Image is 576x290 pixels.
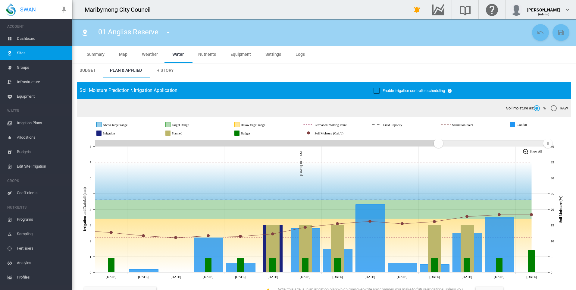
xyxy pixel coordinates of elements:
g: Planned Mon 29 Sep, 2025 3 [461,225,474,273]
tspan: [DATE] [235,275,246,279]
span: WATER [7,106,67,116]
span: Plan & Applied [110,68,142,73]
circle: Soil Moisture (Calc'd) Sat 27 Sep, 2025 15.4 [401,222,403,225]
span: Water [172,52,184,57]
circle: Soil Moisture (Calc'd) Wed 24 Sep, 2025 14.3 [304,226,306,229]
circle: Soil Moisture (Calc'd) Sun 21 Sep, 2025 11.6 [207,235,209,237]
g: Budget Thu 18 Sep, 2025 0.9 [108,258,114,273]
g: Rainfall Sun 28 Sep, 2025 0.5 [420,265,449,273]
tspan: [DATE] [397,275,407,279]
md-radio-button: RAW [551,106,568,111]
g: Irrigation Tue 23 Sep, 2025 3 [263,225,283,273]
g: Zoom chart using cursor arrows [433,138,444,149]
tspan: 35 [551,160,554,164]
tspan: 1 [90,255,91,259]
g: Rainfall Sat 27 Sep, 2025 0.6 [388,263,417,273]
md-icon: icon-pin [60,6,67,13]
g: Irrigation [97,131,135,136]
g: Rainfall Tue 30 Sep, 2025 3.5 [485,217,514,273]
g: Budget [235,131,269,136]
span: Fertilisers [17,241,67,256]
tspan: [DATE] [526,275,537,279]
button: Click to go to list of Sites [79,27,91,39]
span: Allocations [17,130,67,145]
md-icon: Search the knowledge base [458,6,472,13]
span: ACCOUNT [7,22,67,31]
g: Rainfall Wed 24 Sep, 2025 2.8 [291,229,320,273]
md-icon: icon-undo [537,29,544,36]
circle: Soil Moisture (Calc'd) Mon 22 Sep, 2025 11.4 [239,235,242,238]
tspan: Soil Moisture (%) [559,196,563,223]
g: Budget Thu 25 Sep, 2025 0.9 [334,258,341,273]
tspan: 4 [90,208,92,211]
span: Sampling [17,227,67,241]
circle: Soil Moisture (Calc'd) Thu 18 Sep, 2025 12.6 [110,231,112,234]
img: SWAN-Landscape-Logo-Colour-drop.png [6,3,16,16]
span: Coefficients [17,186,67,200]
tspan: 25 [551,192,554,196]
circle: Soil Moisture (Calc'd) Fri 26 Sep, 2025 16.2 [369,220,371,222]
span: Profiles [17,270,67,285]
g: Target Range [166,122,211,128]
tspan: [DATE] [106,275,116,279]
g: Below target range [235,122,289,128]
g: Saturation Point [441,122,495,128]
md-checkbox: Enable irrigation controller scheduling [374,88,445,94]
span: Enable irrigation controller scheduling [383,88,445,93]
tspan: [DATE] [171,275,181,279]
span: Map [119,52,127,57]
span: History [156,68,174,73]
circle: Soil Moisture (Calc'd) Sat 20 Sep, 2025 11 [174,236,177,239]
span: Dashboard [17,31,67,46]
g: Zoom chart using cursor arrows [543,138,553,149]
g: Above target range [97,122,152,128]
span: Budgets [17,145,67,159]
button: Cancel Changes [532,24,549,41]
span: Summary [87,52,105,57]
span: Budget [80,68,95,73]
tspan: Show All [530,150,542,153]
md-icon: icon-bell-ring [413,6,421,13]
g: Budget Tue 23 Sep, 2025 0.9 [270,258,276,273]
circle: Soil Moisture (Calc'd) Wed 01 Oct, 2025 18.3 [530,213,533,216]
span: Soil moisture as: [506,106,534,111]
g: Planned Tue 23 Sep, 2025 3 [267,225,280,273]
md-icon: icon-menu-down [164,29,172,36]
tspan: 0 [551,271,553,274]
g: Rainfall Mon 22 Sep, 2025 0.6 [226,263,255,273]
tspan: 7 [90,160,92,164]
g: Budget Mon 22 Sep, 2025 0.9 [237,258,244,273]
g: Budget Wed 24 Sep, 2025 0.9 [302,258,308,273]
g: Budget Sun 21 Sep, 2025 0.9 [205,258,211,273]
md-icon: icon-map-marker-radius [81,29,89,36]
span: Logs [296,52,305,57]
tspan: 2 [90,239,91,243]
tspan: 10 [551,239,554,243]
span: 01 Angliss Reserve [98,28,158,36]
g: Budget Mon 29 Sep, 2025 0.9 [464,258,470,273]
span: Soil Moisture Prediction \ Irrigation Application [80,87,177,93]
circle: Soil Moisture (Calc'd) Mon 29 Sep, 2025 17.7 [466,215,468,218]
g: Rainfall [510,122,545,128]
g: Rainfall Mon 29 Sep, 2025 2.5 [453,233,482,273]
tspan: [DATE] [203,275,213,279]
md-icon: Go to the Data Hub [431,6,446,13]
circle: Soil Moisture (Calc'd) Sun 28 Sep, 2025 16.1 [433,220,436,223]
g: Rainfall Fri 19 Sep, 2025 0.2 [129,270,158,273]
tspan: 20 [551,208,554,211]
button: icon-bell-ring [411,4,423,16]
span: Analytes [17,256,67,270]
md-icon: icon-chevron-down [564,6,571,13]
g: Rainfall Thu 25 Sep, 2025 1.5 [323,249,352,273]
span: Programs [17,212,67,227]
tspan: [DATE] 10:51 AM [299,151,303,176]
span: Edit Site Irrigation [17,159,67,174]
span: Nutrients [198,52,216,57]
div: [PERSON_NAME] [527,5,560,11]
tspan: Irrigation and Rainfall (mm) [83,187,87,231]
span: Infrastructure [17,75,67,89]
g: Planned Thu 25 Sep, 2025 3 [331,225,344,273]
g: Soil Moisture (Calc'd) [304,131,366,136]
md-icon: icon-content-save [557,29,565,36]
circle: Soil Moisture (Calc'd) Tue 30 Sep, 2025 18.3 [498,213,500,216]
